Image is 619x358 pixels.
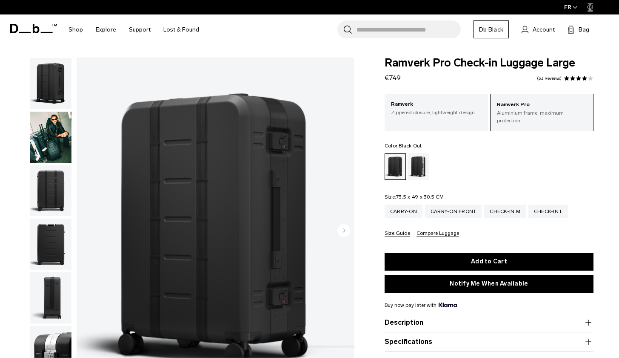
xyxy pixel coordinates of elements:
span: Bag [579,25,589,34]
a: Db Black [474,20,509,38]
a: Black Out [385,153,406,180]
button: Size Guide [385,231,410,237]
button: Notify Me When Available [385,275,593,293]
legend: Color: [385,143,422,148]
img: Ramverk Pro Check-in Luggage Large Black Out [30,112,71,163]
button: Ramverk Pro Check-in Luggage Large Black Out [30,218,72,270]
a: Check-in L [528,205,568,218]
button: Ramverk Pro Check-in Luggage Large Black Out [30,58,72,110]
button: Description [385,318,593,328]
a: Shop [68,14,83,45]
img: Ramverk Pro Check-in Luggage Large Black Out [30,165,71,217]
a: 33 reviews [537,76,562,81]
img: Ramverk Pro Check-in Luggage Large Black Out [30,219,71,270]
button: Compare Luggage [416,231,459,237]
span: Buy now pay later with [385,301,457,309]
a: Account [522,24,555,35]
nav: Main Navigation [62,14,205,45]
img: Ramverk Pro Check-in Luggage Large Black Out [30,58,71,109]
span: 73.5 x 49 x 30.5 CM [396,194,444,200]
a: Silver [408,153,429,180]
p: Zippered closure, lightweight design. [391,109,482,116]
span: Ramverk Pro Check-in Luggage Large [385,58,593,69]
span: Black Out [399,143,422,149]
button: Ramverk Pro Check-in Luggage Large Black Out [30,111,72,163]
span: €749 [385,74,401,82]
img: {"height" => 20, "alt" => "Klarna"} [439,303,457,307]
a: Support [129,14,151,45]
a: Lost & Found [163,14,199,45]
p: Ramverk [391,100,482,109]
p: Aluminium frame, maximum protection. [497,109,587,124]
button: Bag [568,24,589,35]
button: Add to Cart [385,253,593,271]
a: Check-in M [484,205,526,218]
a: Carry-on Front [425,205,482,218]
a: Carry-on [385,205,422,218]
button: Ramverk Pro Check-in Luggage Large Black Out [30,165,72,217]
span: Account [533,25,555,34]
a: Ramverk Zippered closure, lightweight design. [385,94,488,123]
img: Ramverk Pro Check-in Luggage Large Black Out [30,272,71,323]
legend: Size: [385,194,444,199]
button: Specifications [385,337,593,347]
p: Ramverk Pro [497,101,587,109]
a: Explore [96,14,116,45]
